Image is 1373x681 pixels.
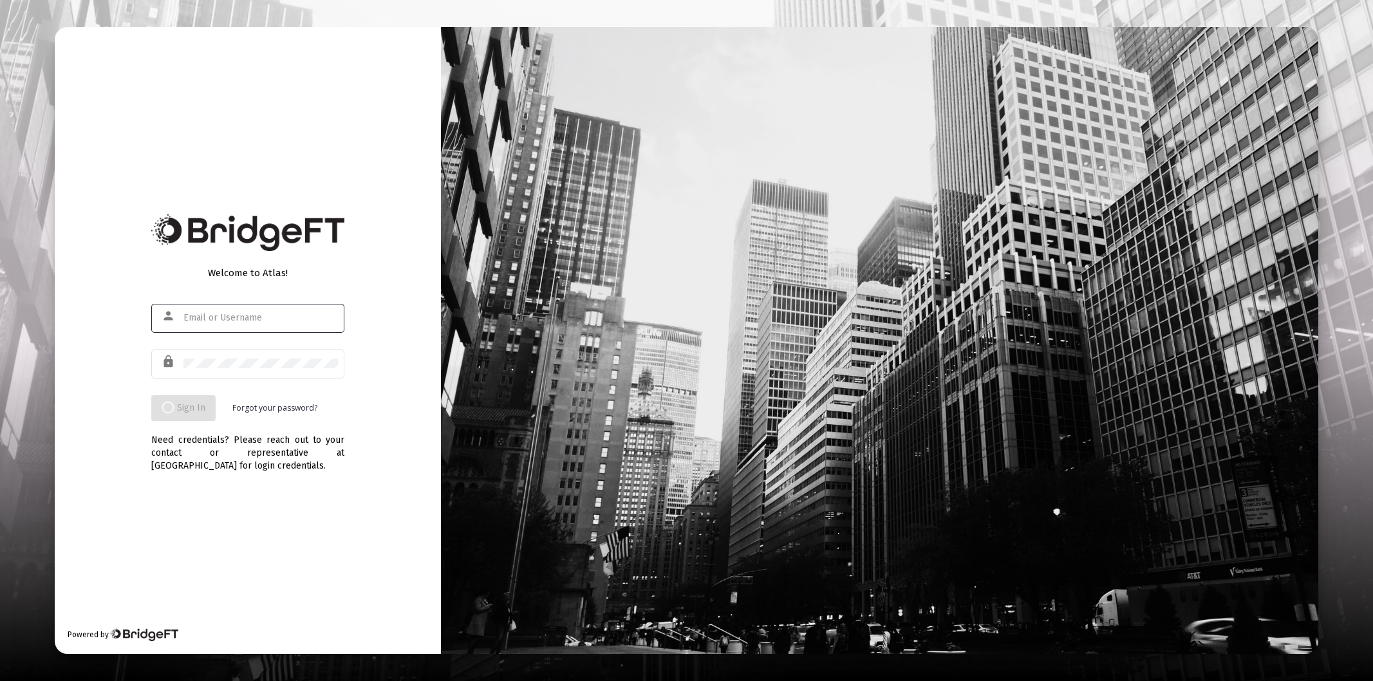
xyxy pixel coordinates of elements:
[151,421,344,472] div: Need credentials? Please reach out to your contact or representative at [GEOGRAPHIC_DATA] for log...
[162,402,205,413] span: Sign In
[151,214,344,251] img: Bridge Financial Technology Logo
[162,308,177,324] mat-icon: person
[151,395,216,421] button: Sign In
[151,266,344,279] div: Welcome to Atlas!
[232,402,317,415] a: Forgot your password?
[183,313,338,323] input: Email or Username
[68,628,178,641] div: Powered by
[162,354,177,369] mat-icon: lock
[110,628,178,641] img: Bridge Financial Technology Logo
